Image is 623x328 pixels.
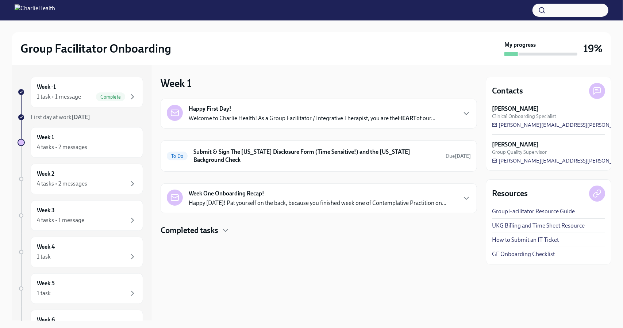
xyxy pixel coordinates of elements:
[37,316,55,324] h6: Week 6
[492,236,559,244] a: How to Submit an IT Ticket
[189,105,231,113] strong: Happy First Day!
[492,207,575,216] a: Group Facilitator Resource Guide
[18,164,143,194] a: Week 24 tasks • 2 messages
[167,146,471,165] a: To DoSubmit & Sign The [US_STATE] Disclosure Form (Time Sensitive!) and the [US_STATE] Background...
[15,4,55,16] img: CharlieHealth
[31,114,90,121] span: First day at work
[18,237,143,267] a: Week 41 task
[455,153,471,159] strong: [DATE]
[18,77,143,107] a: Week -11 task • 1 messageComplete
[96,94,125,100] span: Complete
[492,222,585,230] a: UKG Billing and Time Sheet Resource
[161,225,477,236] div: Completed tasks
[492,85,523,96] h4: Contacts
[37,180,87,188] div: 4 tasks • 2 messages
[161,77,192,90] h3: Week 1
[18,113,143,121] a: First day at work[DATE]
[167,153,188,159] span: To Do
[446,153,471,159] span: Due
[193,148,440,164] h6: Submit & Sign The [US_STATE] Disclosure Form (Time Sensitive!) and the [US_STATE] Background Check
[18,273,143,304] a: Week 51 task
[72,114,90,121] strong: [DATE]
[37,216,84,224] div: 4 tasks • 1 message
[37,243,55,251] h6: Week 4
[492,141,539,149] strong: [PERSON_NAME]
[492,105,539,113] strong: [PERSON_NAME]
[189,114,435,122] p: Welcome to Charlie Health! As a Group Facilitator / Integrative Therapist, you are the of our...
[37,289,51,297] div: 1 task
[492,149,547,156] span: Group Quality Supervisor
[37,279,55,287] h6: Week 5
[492,250,555,258] a: GF Onboarding Checklist
[492,188,528,199] h4: Resources
[583,42,603,55] h3: 19%
[37,83,56,91] h6: Week -1
[18,200,143,231] a: Week 34 tasks • 1 message
[37,170,54,178] h6: Week 2
[37,93,81,101] div: 1 task • 1 message
[37,206,55,214] h6: Week 3
[504,41,536,49] strong: My progress
[20,41,171,56] h2: Group Facilitator Onboarding
[398,115,416,122] strong: HEART
[37,253,51,261] div: 1 task
[189,190,264,198] strong: Week One Onboarding Recap!
[492,113,556,120] span: Clinical Onboarding Specialist
[161,225,218,236] h4: Completed tasks
[18,127,143,158] a: Week 14 tasks • 2 messages
[189,199,446,207] p: Happy [DATE]! Pat yourself on the back, because you finished week one of Contemplative Practition...
[37,143,87,151] div: 4 tasks • 2 messages
[446,153,471,160] span: August 27th, 2025 10:00
[37,133,54,141] h6: Week 1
